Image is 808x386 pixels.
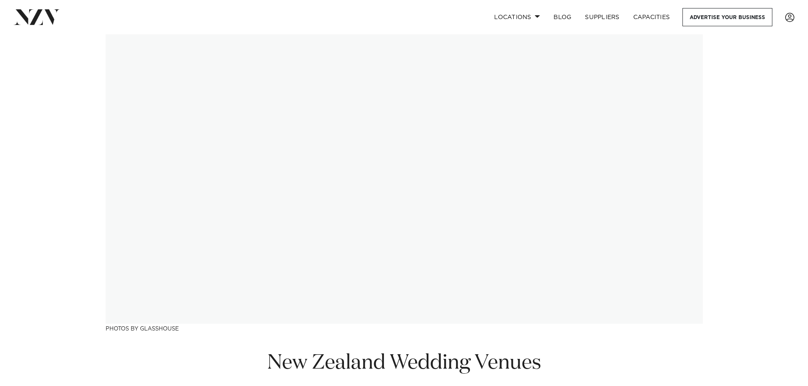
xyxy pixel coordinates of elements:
a: Locations [487,8,547,26]
h1: New Zealand Wedding Venues [259,350,549,377]
a: Capacities [626,8,677,26]
img: nzv-logo.png [14,9,60,25]
a: BLOG [547,8,578,26]
a: SUPPLIERS [578,8,626,26]
a: Advertise your business [682,8,772,26]
h3: Photos by Glasshouse [106,324,703,333]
